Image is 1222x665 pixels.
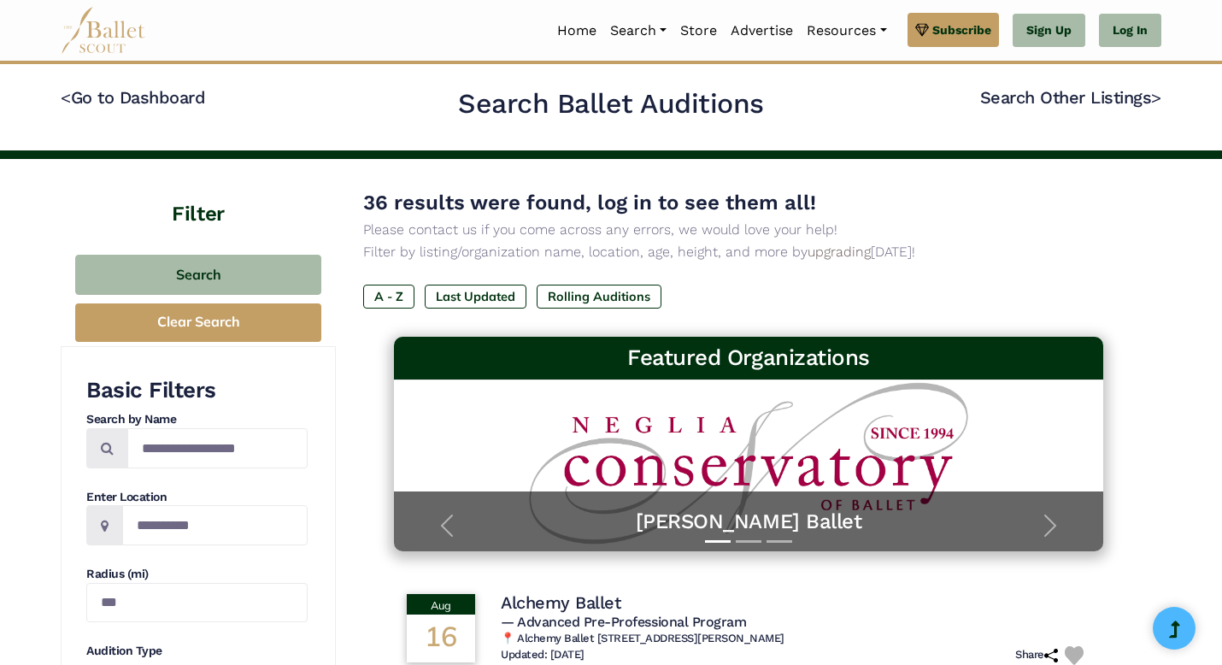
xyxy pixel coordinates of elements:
label: Last Updated [425,285,526,309]
button: Clear Search [75,303,321,342]
div: Aug [407,594,475,615]
button: Slide 1 [705,532,731,551]
button: Search [75,255,321,295]
h6: 📍 Alchemy Ballet [STREET_ADDRESS][PERSON_NAME] [501,632,1090,646]
a: Advertise [724,13,800,49]
a: Subscribe [908,13,999,47]
h4: Audition Type [86,643,308,660]
a: Resources [800,13,893,49]
h2: Search Ballet Auditions [458,86,764,122]
h5: [PERSON_NAME] Ballet [411,397,1086,424]
a: Log In [1099,14,1161,48]
h4: Radius (mi) [86,566,308,583]
p: Please contact us if you come across any errors, we would love your help! [363,219,1134,241]
button: Slide 3 [767,532,792,551]
a: Search [603,13,673,49]
a: Store [673,13,724,49]
h4: Enter Location [86,489,308,506]
h4: Filter [61,159,336,229]
a: Search Other Listings> [980,87,1161,108]
h4: Search by Name [86,411,308,428]
a: [PERSON_NAME] Ballet [411,509,1086,535]
button: Slide 2 [736,532,761,551]
code: > [1151,86,1161,108]
h3: Featured Organizations [408,344,1090,373]
input: Search by names... [127,428,308,468]
span: Subscribe [932,21,991,39]
code: < [61,86,71,108]
p: Filter by listing/organization name, location, age, height, and more by [DATE]! [363,241,1134,263]
img: gem.svg [915,21,929,39]
div: 16 [407,615,475,662]
a: upgrading [808,244,871,260]
h6: Share [1015,648,1058,662]
h3: Basic Filters [86,376,308,405]
a: Sign Up [1013,14,1085,48]
h6: Updated: [DATE] [501,648,585,662]
h4: Alchemy Ballet [501,591,620,614]
a: <Go to Dashboard [61,87,205,108]
a: [PERSON_NAME] BalletYEAR-ROUND APPLICATIONS OPEN Discover the difference of year-round training a... [411,397,1086,534]
label: A - Z [363,285,414,309]
label: Rolling Auditions [537,285,661,309]
a: Home [550,13,603,49]
span: 36 results were found, log in to see them all! [363,191,816,215]
input: Location [122,505,308,545]
span: — Advanced Pre-Professional Program [501,614,746,630]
